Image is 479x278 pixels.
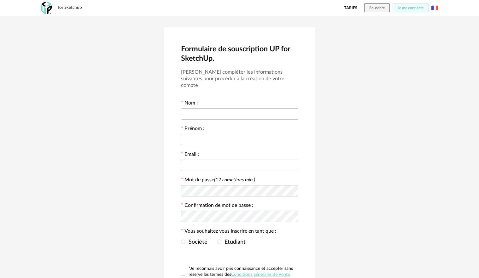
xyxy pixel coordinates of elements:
[41,2,52,14] img: OXP
[431,4,438,11] img: fr
[58,5,82,11] div: for Sketchup
[185,239,207,245] span: Société
[214,177,255,182] i: (12 caractères min.)
[181,229,276,235] label: Vous souhaitez vous inscrire en tant que :
[369,6,385,10] span: Souscrire
[181,44,298,64] h2: Formulaire de souscription UP for SketchUp.
[344,3,357,12] a: Tarifs
[364,3,390,12] button: Souscrire
[393,3,429,12] button: Je me connecte
[221,239,246,245] span: Etudiant
[398,6,424,10] span: Je me connecte
[181,203,253,209] label: Confirmation de mot de passe :
[181,152,199,158] label: Email :
[181,126,204,133] label: Prénom :
[184,177,255,182] label: Mot de passe
[181,69,298,89] h3: [PERSON_NAME] compléter les informations suivantes pour procéder à la création de votre compte
[181,101,198,107] label: Nom :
